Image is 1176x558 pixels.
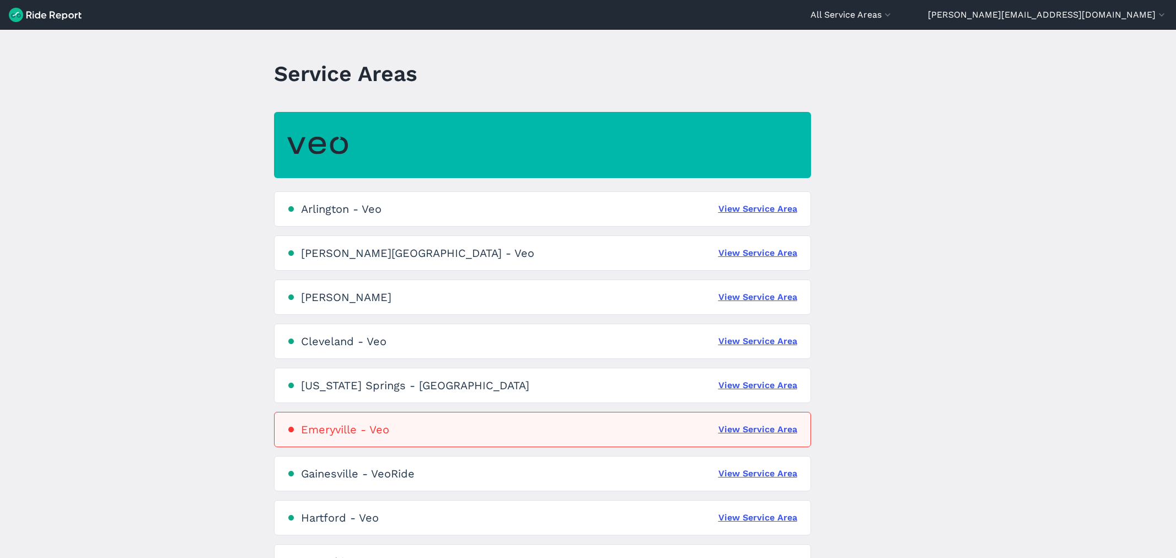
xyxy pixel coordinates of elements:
div: Cleveland - Veo [301,335,386,348]
button: [PERSON_NAME][EMAIL_ADDRESS][DOMAIN_NAME] [928,8,1167,22]
div: Arlington - Veo [301,202,382,216]
div: [US_STATE] Springs - [GEOGRAPHIC_DATA] [301,379,529,392]
div: Gainesville - VeoRide [301,467,415,480]
a: View Service Area [718,246,797,260]
a: View Service Area [718,423,797,436]
div: Hartford - Veo [301,511,379,524]
div: [PERSON_NAME][GEOGRAPHIC_DATA] - Veo [301,246,534,260]
a: View Service Area [718,467,797,480]
img: Ride Report [9,8,82,22]
img: Veo [287,130,348,160]
a: View Service Area [718,202,797,216]
div: Emeryville - Veo [301,423,389,436]
a: View Service Area [718,291,797,304]
a: View Service Area [718,379,797,392]
a: View Service Area [718,511,797,524]
button: All Service Areas [810,8,893,22]
h1: Service Areas [274,58,417,89]
div: [PERSON_NAME] [301,291,391,304]
a: View Service Area [718,335,797,348]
